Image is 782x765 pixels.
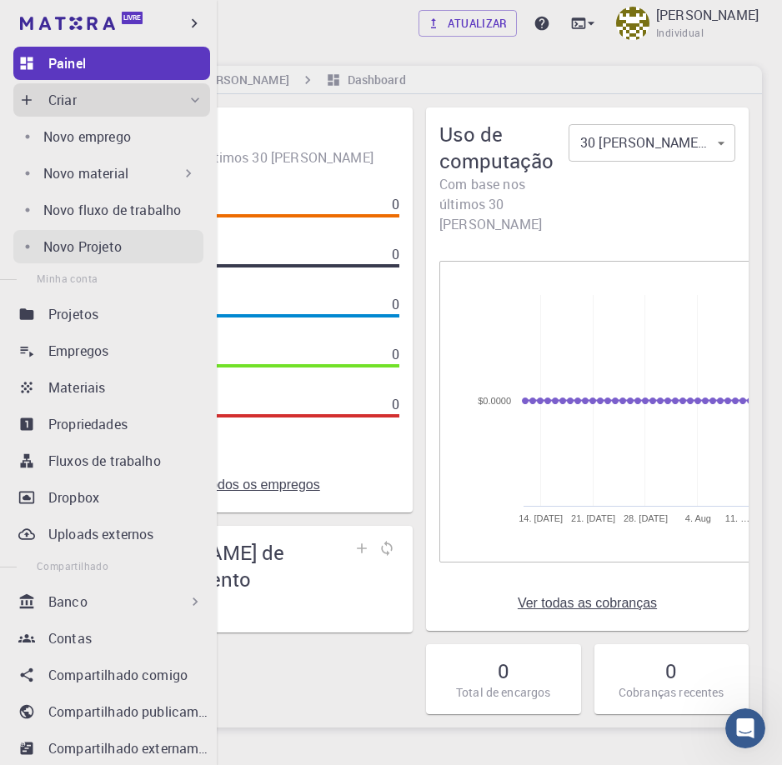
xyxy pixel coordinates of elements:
[518,596,657,610] font: Ver todas as cobranças
[48,739,225,757] font: Compartilhado externamente
[478,396,511,406] text: $0.0000
[20,17,115,30] img: logotipo
[48,666,188,684] font: Compartilhado comigo
[43,164,128,182] font: Novo material
[624,513,668,523] tspan: 28. [DATE]
[34,257,271,288] font: Estaremos online novamente mais tarde hoje
[48,91,77,109] font: Criar
[43,237,122,256] font: Novo Projeto
[34,240,206,253] font: Envie-nos uma mensagem
[48,702,225,721] font: Compartilhado publicamente
[13,622,210,655] a: Contas
[48,415,128,433] font: Propriedades
[33,118,250,146] font: [PERSON_NAME]
[262,27,295,60] img: Imagem de perfil de Timur
[13,83,210,117] div: Criar
[48,592,88,611] font: Banco
[580,133,751,152] font: 30 [PERSON_NAME] / 1 mês
[167,520,333,587] button: Mensagens
[13,193,203,227] a: Novo fluxo de trabalho
[13,297,210,331] a: Projetos
[48,342,108,360] font: Empregos
[13,658,210,692] a: Compartilhado comigo
[48,629,92,647] font: Contas
[519,513,563,523] tspan: 14. [DATE]
[48,54,86,72] font: Painel
[13,47,210,80] a: Painel
[37,559,108,572] font: Compartilhado
[392,195,399,213] font: 0
[656,6,759,24] font: [PERSON_NAME]
[83,71,409,89] nav: migalha de pão
[48,452,161,470] font: Fluxos de trabalho
[33,147,234,202] font: Como podemos ajudar?
[13,230,203,263] a: Novo Projeto
[439,175,542,233] font: Com base nos últimos 30 [PERSON_NAME]
[13,695,210,728] a: Compartilhado publicamente
[13,517,210,551] a: Uploads externos
[191,71,288,89] h6: [PERSON_NAME]
[656,26,704,39] font: Individual
[392,245,399,263] font: 0
[419,10,517,37] a: Atualizar
[48,378,105,397] font: Materiais
[48,525,153,543] font: Uploads externos
[498,657,509,684] font: 0
[725,513,749,523] tspan: 11. …
[13,481,210,514] a: Dropbox
[13,407,210,441] a: Propriedades
[616,7,649,40] img: Ronan Bolsoni
[725,708,765,748] iframe: Chat ao vivo do Intercom
[13,585,210,618] div: Banco
[17,224,317,305] div: Envie-nos uma mensagemEstaremos online novamente mais tarde hoje
[392,345,399,363] font: 0
[48,305,98,323] font: Projetos
[13,732,210,765] a: Compartilhado externamente
[33,12,93,27] font: Suporte
[13,157,203,190] div: Novo material
[518,596,657,611] a: Ver todas as cobranças
[73,561,93,574] font: Lar
[43,201,181,219] font: Novo fluxo de trabalho
[341,71,406,89] h6: Dashboard
[392,295,399,313] font: 0
[619,684,724,700] font: Cobranças recentes
[48,488,99,507] font: Dropbox
[392,395,399,413] font: 0
[13,334,210,367] a: Empregos
[37,272,98,285] font: Minha conta
[33,32,140,58] img: logotipo
[665,657,677,684] font: 0
[439,121,554,174] font: Uso de computação
[685,513,711,523] tspan: 4. Aug
[217,561,283,574] font: Mensagens
[183,477,320,492] font: Ver todos os empregos
[13,371,210,404] a: Materiais
[103,148,373,167] font: 0 empregos nos últimos 30 [PERSON_NAME]
[456,684,551,700] font: Total de encargos
[571,513,615,523] tspan: 21. [DATE]
[13,120,203,153] a: Novo emprego
[448,16,508,31] font: Atualizar
[13,444,210,477] a: Fluxos de trabalho
[43,127,131,146] font: Novo emprego
[183,477,320,492] a: Ver todos os empregos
